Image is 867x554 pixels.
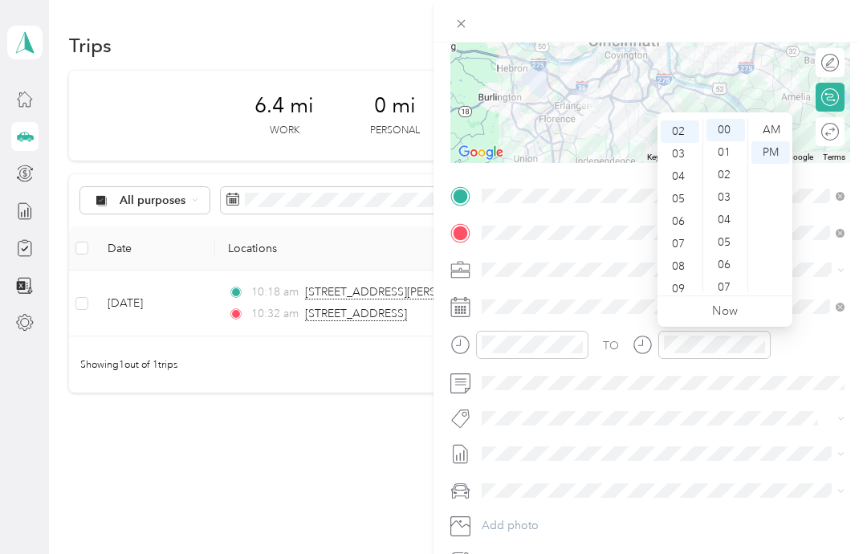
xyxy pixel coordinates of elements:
div: 06 [706,254,745,276]
iframe: Everlance-gr Chat Button Frame [777,464,867,554]
button: Add photo [476,515,850,537]
div: 07 [706,276,745,299]
div: 07 [661,233,699,255]
div: 06 [661,210,699,233]
div: TO [603,337,619,354]
div: AM [751,119,790,141]
div: 01 [706,141,745,164]
div: PM [751,141,790,164]
div: 05 [661,188,699,210]
div: 03 [661,143,699,165]
div: 04 [706,209,745,231]
div: 02 [706,164,745,186]
a: Now [712,303,738,319]
div: 04 [661,165,699,188]
div: 05 [706,231,745,254]
div: 02 [661,120,699,143]
img: Google [454,142,507,163]
div: 00 [706,119,745,141]
div: 03 [706,186,745,209]
a: Open this area in Google Maps (opens a new window) [454,142,507,163]
button: Keyboard shortcuts [647,152,716,163]
div: 08 [661,255,699,278]
div: 09 [661,278,699,300]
